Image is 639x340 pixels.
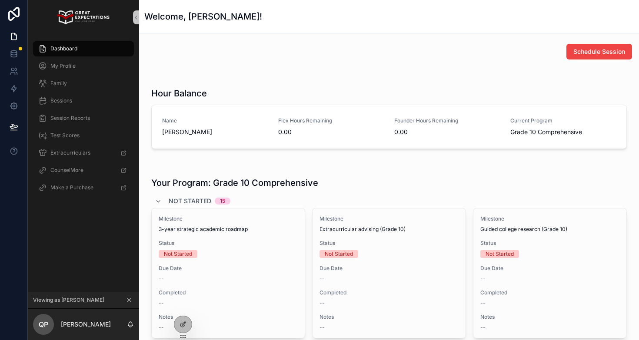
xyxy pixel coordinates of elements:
span: -- [319,324,325,331]
span: Milestone [319,215,459,222]
span: Extracurriculars [50,149,90,156]
span: [PERSON_NAME] [162,128,268,136]
span: Make a Purchase [50,184,93,191]
span: Session Reports [50,115,90,122]
span: -- [159,275,164,282]
a: CounselMore [33,162,134,178]
a: Make a Purchase [33,180,134,195]
span: 0.00 [394,128,500,136]
span: -- [480,275,486,282]
h1: Welcome, [PERSON_NAME]! [144,10,262,23]
span: Viewing as [PERSON_NAME] [33,297,104,304]
span: Sessions [50,97,72,104]
span: -- [480,300,486,307]
a: My Profile [33,58,134,74]
a: Test Scores [33,128,134,143]
span: -- [159,324,164,331]
div: Not Started [325,250,353,258]
h1: Your Program: Grade 10 Comprehensive [151,177,318,189]
span: Test Scores [50,132,80,139]
span: Current Program [510,117,616,124]
img: App logo [57,10,109,24]
span: Extracurricular advising (Grade 10) [319,226,406,233]
span: Notes [480,314,619,320]
span: Dashboard [50,45,77,52]
h1: Hour Balance [151,87,207,99]
span: My Profile [50,63,76,69]
span: Notes [159,314,298,320]
button: Schedule Session [566,44,632,59]
a: Family [33,76,134,91]
span: Founder Hours Remaining [394,117,500,124]
span: Name [162,117,268,124]
span: Completed [480,289,619,296]
span: QP [39,319,48,330]
span: Completed [319,289,459,296]
div: Not Started [486,250,514,258]
span: Milestone [480,215,619,222]
a: Sessions [33,93,134,109]
span: CounselMore [50,167,83,174]
span: Schedule Session [573,47,625,56]
span: Status [159,240,298,247]
span: Notes [319,314,459,320]
span: -- [159,300,164,307]
span: Due Date [159,265,298,272]
span: -- [480,324,486,331]
span: Not Started [169,197,211,205]
span: 3-year strategic academic roadmap [159,226,248,233]
span: Status [319,240,459,247]
a: Session Reports [33,110,134,126]
p: [PERSON_NAME] [61,320,111,329]
a: Dashboard [33,41,134,56]
span: Milestone [159,215,298,222]
span: Due Date [319,265,459,272]
span: Grade 10 Comprehensive [510,128,616,136]
span: Family [50,80,67,87]
span: 0.00 [278,128,384,136]
div: scrollable content [28,35,139,207]
div: 15 [220,198,225,205]
span: Guided college research (Grade 10) [480,226,567,233]
span: Status [480,240,619,247]
span: Due Date [480,265,619,272]
span: Completed [159,289,298,296]
span: -- [319,300,325,307]
a: Extracurriculars [33,145,134,161]
div: Not Started [164,250,192,258]
span: -- [319,275,325,282]
span: Flex Hours Remaining [278,117,384,124]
